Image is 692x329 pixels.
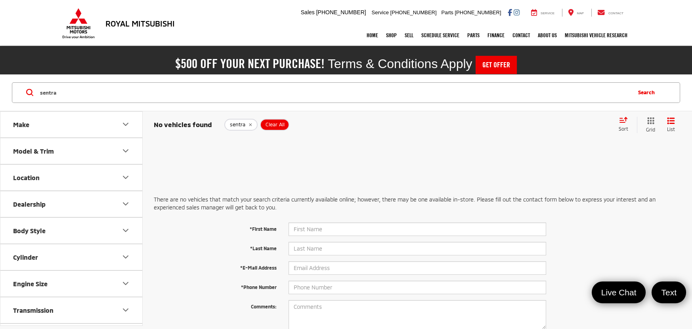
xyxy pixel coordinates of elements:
[328,57,472,71] span: Terms & Conditions Apply
[591,9,629,17] a: Contact
[61,8,96,39] img: Mitsubishi
[667,126,675,133] span: List
[121,226,130,235] div: Body Style
[260,119,289,131] button: Clear All
[148,261,283,271] label: *E-Mail Address
[484,25,508,45] a: Finance
[121,252,130,262] div: Cylinder
[0,165,143,190] button: LocationLocation
[657,287,681,298] span: Text
[541,11,554,15] span: Service
[455,10,501,15] span: [PHONE_NUMBER]
[148,242,283,252] label: *Last Name
[154,196,681,211] p: There are no vehicles that match your search criteria currently available online; however, there ...
[508,9,512,15] a: Facebook: Click to visit our Facebook page
[615,117,637,133] button: Select sort value
[0,271,143,297] button: Engine SizeEngine Size
[148,281,283,291] label: *Phone Number
[289,281,546,294] input: Phone Number
[154,120,212,128] span: No vehicles found
[608,11,623,15] span: Contact
[637,117,661,133] button: Grid View
[508,25,534,45] a: Contact
[175,58,325,69] h2: $500 off your next purchase!
[401,25,417,45] a: Sell
[105,19,175,28] h3: Royal Mitsubishi
[148,223,283,232] label: *First Name
[148,300,283,310] label: Comments:
[372,10,389,15] span: Service
[121,146,130,156] div: Model & Trim
[514,9,520,15] a: Instagram: Click to visit our Instagram page
[224,119,258,131] button: remove sentra
[13,174,40,181] div: Location
[0,138,143,164] button: Model & TrimModel & Trim
[230,122,245,128] span: sentra
[534,25,561,45] a: About Us
[0,297,143,323] button: TransmissionTransmission
[13,227,46,234] div: Body Style
[390,10,437,15] span: [PHONE_NUMBER]
[121,120,130,129] div: Make
[39,83,630,102] input: Search by Make, Model, or Keyword
[661,117,681,133] button: List View
[266,122,285,128] span: Clear All
[417,25,463,45] a: Schedule Service: Opens in a new tab
[562,9,590,17] a: Map
[13,147,54,155] div: Model & Trim
[0,244,143,270] button: CylinderCylinder
[619,126,628,131] span: Sort
[13,200,46,208] div: Dealership
[121,199,130,209] div: Dealership
[652,281,686,303] a: Text
[289,261,546,275] input: Email Address
[441,10,453,15] span: Parts
[476,56,517,74] a: Get Offer
[121,173,130,182] div: Location
[577,11,584,15] span: Map
[121,305,130,315] div: Transmission
[382,25,401,45] a: Shop
[592,281,646,303] a: Live Chat
[289,223,546,236] input: First Name
[13,121,29,128] div: Make
[597,287,640,298] span: Live Chat
[0,218,143,243] button: Body StyleBody Style
[289,242,546,255] input: Last Name
[121,279,130,288] div: Engine Size
[525,9,560,17] a: Service
[301,9,315,15] span: Sales
[630,83,666,103] button: Search
[0,112,143,137] button: MakeMake
[316,9,366,15] span: [PHONE_NUMBER]
[0,191,143,217] button: DealershipDealership
[13,306,54,314] div: Transmission
[13,253,38,261] div: Cylinder
[561,25,631,45] a: Mitsubishi Vehicle Research
[646,126,655,133] span: Grid
[463,25,484,45] a: Parts: Opens in a new tab
[13,280,48,287] div: Engine Size
[363,25,382,45] a: Home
